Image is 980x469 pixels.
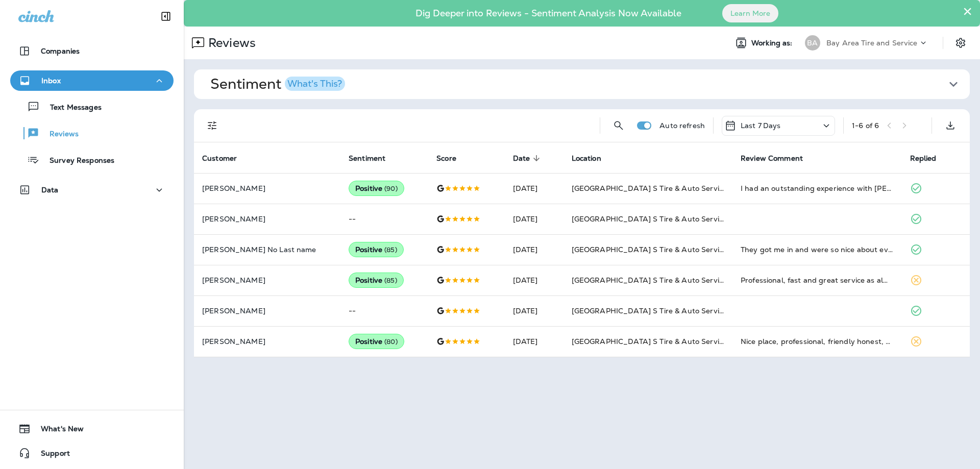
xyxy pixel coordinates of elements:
[210,76,345,93] h1: Sentiment
[202,276,332,284] p: [PERSON_NAME]
[741,275,893,285] div: Professional, fast and great service as always!
[349,273,404,288] div: Positive
[349,154,399,163] span: Sentiment
[41,186,59,194] p: Data
[10,149,174,170] button: Survey Responses
[386,12,711,15] p: Dig Deeper into Reviews - Sentiment Analysis Now Available
[741,336,893,347] div: Nice place, professional, friendly honest, people!
[572,245,727,254] span: [GEOGRAPHIC_DATA] S Tire & Auto Service
[10,122,174,144] button: Reviews
[202,154,250,163] span: Customer
[10,96,174,117] button: Text Messages
[852,121,879,130] div: 1 - 6 of 6
[349,181,404,196] div: Positive
[202,154,237,163] span: Customer
[572,306,727,315] span: [GEOGRAPHIC_DATA] S Tire & Auto Service
[10,180,174,200] button: Data
[202,184,332,192] p: [PERSON_NAME]
[202,69,978,99] button: SentimentWhat's This?
[722,4,778,22] button: Learn More
[436,154,456,163] span: Score
[505,173,563,204] td: [DATE]
[505,204,563,234] td: [DATE]
[572,337,727,346] span: [GEOGRAPHIC_DATA] S Tire & Auto Service
[505,265,563,295] td: [DATE]
[513,154,544,163] span: Date
[41,77,61,85] p: Inbox
[608,115,629,136] button: Search Reviews
[349,154,385,163] span: Sentiment
[384,245,397,254] span: ( 85 )
[659,121,705,130] p: Auto refresh
[572,214,727,224] span: [GEOGRAPHIC_DATA] S Tire & Auto Service
[10,70,174,91] button: Inbox
[963,3,972,19] button: Close
[384,337,398,346] span: ( 80 )
[202,215,332,223] p: [PERSON_NAME]
[741,183,893,193] div: I had an outstanding experience with Joe at Bay Area Point Tires. When a tire on my car completel...
[384,184,398,193] span: ( 90 )
[31,425,84,437] span: What's New
[285,77,345,91] button: What's This?
[202,115,223,136] button: Filters
[39,156,114,166] p: Survey Responses
[741,154,803,163] span: Review Comment
[741,244,893,255] div: They got me in and were so nice about everything! will definitely go back!
[31,449,70,461] span: Support
[202,337,332,345] p: [PERSON_NAME]
[39,130,79,139] p: Reviews
[513,154,530,163] span: Date
[741,121,781,130] p: Last 7 Days
[10,41,174,61] button: Companies
[349,334,404,349] div: Positive
[572,184,727,193] span: [GEOGRAPHIC_DATA] S Tire & Auto Service
[572,154,615,163] span: Location
[505,326,563,357] td: [DATE]
[340,204,428,234] td: --
[572,154,601,163] span: Location
[204,35,256,51] p: Reviews
[910,154,950,163] span: Replied
[202,307,332,315] p: [PERSON_NAME]
[951,34,970,52] button: Settings
[340,295,428,326] td: --
[10,443,174,463] button: Support
[505,234,563,265] td: [DATE]
[505,295,563,326] td: [DATE]
[751,39,795,47] span: Working as:
[741,154,816,163] span: Review Comment
[287,79,342,88] div: What's This?
[910,154,937,163] span: Replied
[436,154,470,163] span: Score
[152,6,180,27] button: Collapse Sidebar
[349,242,404,257] div: Positive
[805,35,820,51] div: BA
[384,276,397,285] span: ( 85 )
[572,276,727,285] span: [GEOGRAPHIC_DATA] S Tire & Auto Service
[10,418,174,439] button: What's New
[40,103,102,113] p: Text Messages
[826,39,918,47] p: Bay Area Tire and Service
[41,47,80,55] p: Companies
[940,115,961,136] button: Export as CSV
[202,245,332,254] p: [PERSON_NAME] No Last name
